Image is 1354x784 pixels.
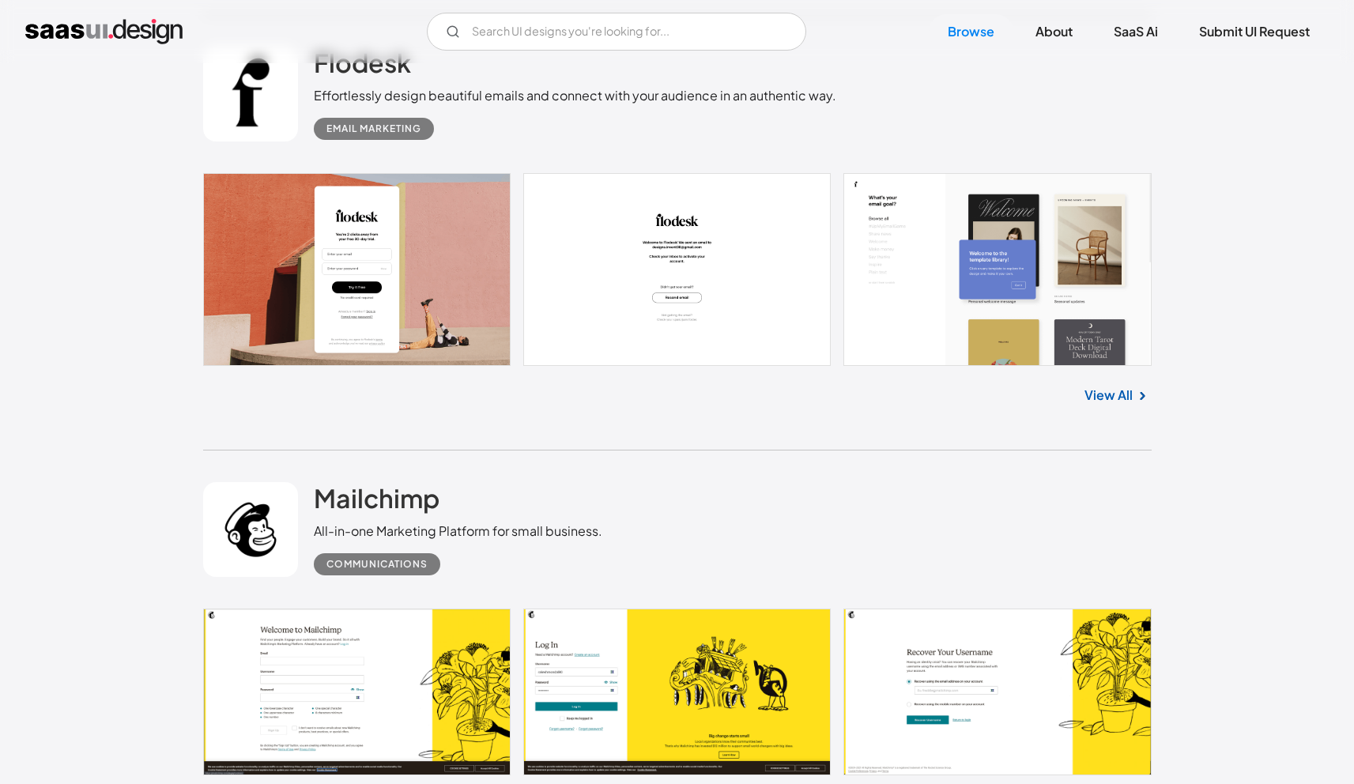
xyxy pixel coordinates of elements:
[314,482,439,522] a: Mailchimp
[427,13,806,51] input: Search UI designs you're looking for...
[1095,14,1177,49] a: SaaS Ai
[314,482,439,514] h2: Mailchimp
[1016,14,1092,49] a: About
[25,19,183,44] a: home
[314,522,602,541] div: All-in-one Marketing Platform for small business.
[427,13,806,51] form: Email Form
[326,555,428,574] div: Communications
[1180,14,1329,49] a: Submit UI Request
[314,47,411,86] a: Flodesk
[1084,386,1133,405] a: View All
[326,119,421,138] div: Email Marketing
[314,86,836,105] div: Effortlessly design beautiful emails and connect with your audience in an authentic way.
[929,14,1013,49] a: Browse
